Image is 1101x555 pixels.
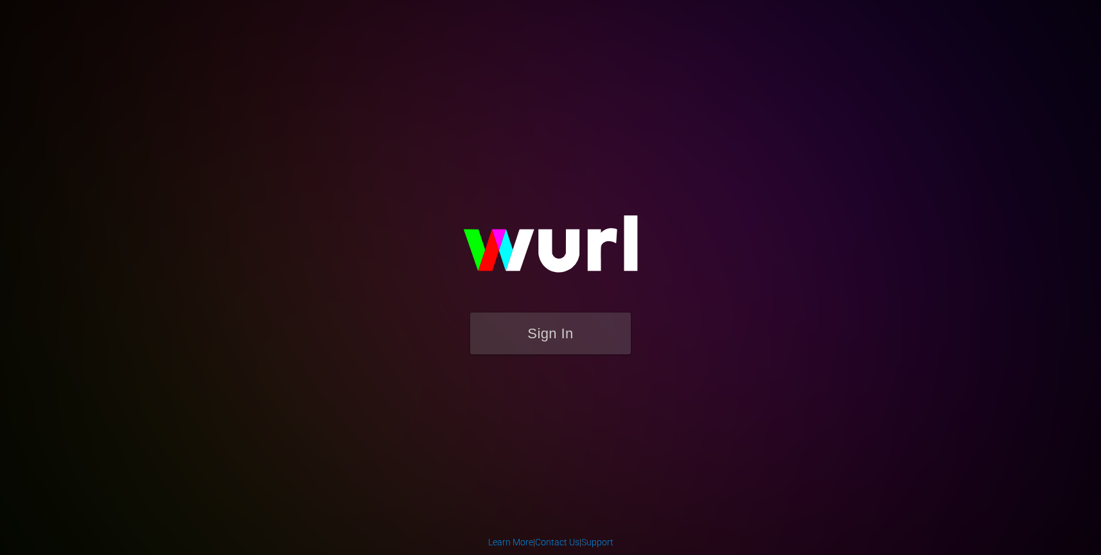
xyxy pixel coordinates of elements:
img: wurl-logo-on-black-223613ac3d8ba8fe6dc639794a292ebdb59501304c7dfd60c99c58986ef67473.svg [422,188,679,313]
button: Sign In [470,313,631,354]
a: Support [581,537,613,547]
div: | | [488,536,613,549]
a: Learn More [488,537,533,547]
a: Contact Us [535,537,579,547]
